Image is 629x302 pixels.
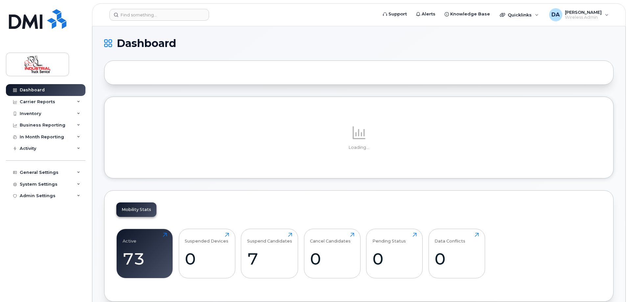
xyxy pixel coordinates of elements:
p: Loading... [116,145,601,151]
a: Data Conflicts0 [434,233,479,275]
a: Pending Status0 [372,233,417,275]
div: 0 [372,249,417,268]
a: Suspended Devices0 [185,233,229,275]
a: Suspend Candidates7 [247,233,292,275]
a: Active73 [123,233,167,275]
span: Dashboard [117,38,176,48]
div: Pending Status [372,233,406,244]
div: Cancel Candidates [310,233,351,244]
a: Cancel Candidates0 [310,233,354,275]
div: Suspended Devices [185,233,228,244]
div: 0 [434,249,479,268]
div: 7 [247,249,292,268]
div: 0 [185,249,229,268]
div: 73 [123,249,167,268]
div: Active [123,233,136,244]
div: Data Conflicts [434,233,465,244]
div: Suspend Candidates [247,233,292,244]
div: 0 [310,249,354,268]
